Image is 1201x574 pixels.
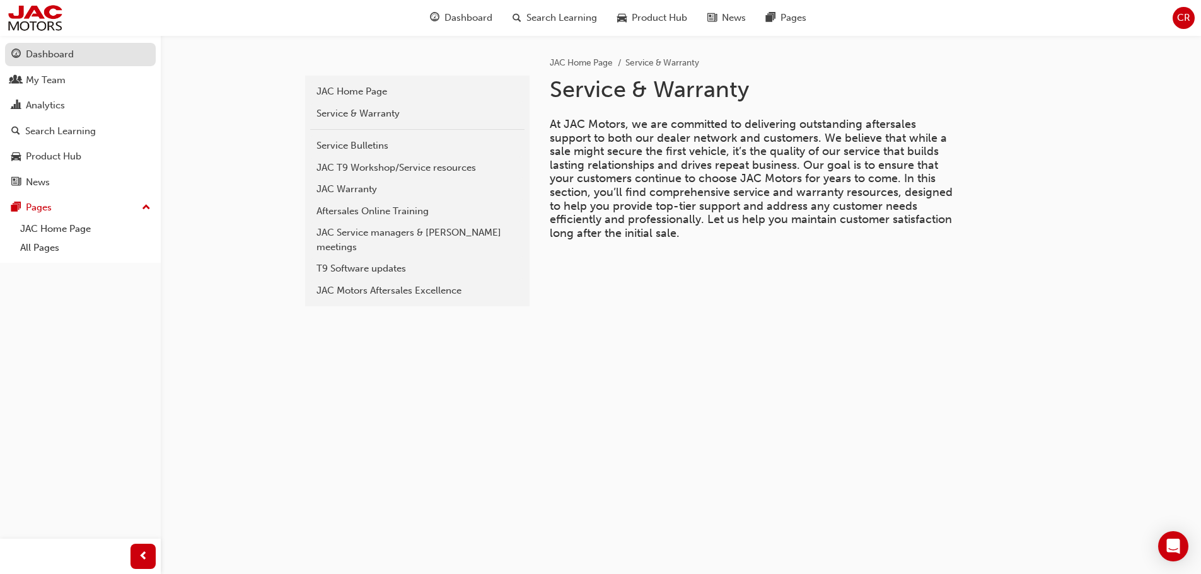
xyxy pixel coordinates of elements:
span: up-icon [142,200,151,216]
a: JAC Home Page [15,219,156,239]
div: T9 Software updates [316,261,518,276]
button: Pages [5,196,156,219]
span: news-icon [11,177,21,188]
div: Aftersales Online Training [316,204,518,219]
span: prev-icon [139,549,148,565]
a: Analytics [5,94,156,117]
a: T9 Software updates [310,258,525,280]
a: JAC Home Page [310,81,525,103]
div: JAC Home Page [316,84,518,99]
button: CR [1173,7,1195,29]
div: Search Learning [25,124,96,139]
a: Search Learning [5,120,156,143]
div: JAC T9 Workshop/Service resources [316,161,518,175]
a: news-iconNews [697,5,756,31]
a: My Team [5,69,156,92]
span: Dashboard [444,11,492,25]
span: chart-icon [11,100,21,112]
div: Open Intercom Messenger [1158,531,1188,561]
span: News [722,11,746,25]
div: Service & Warranty [316,106,518,121]
div: Dashboard [26,47,74,62]
span: search-icon [513,10,521,26]
a: car-iconProduct Hub [607,5,697,31]
span: pages-icon [766,10,775,26]
a: Service & Warranty [310,103,525,125]
a: All Pages [15,238,156,258]
a: search-iconSearch Learning [502,5,607,31]
span: guage-icon [430,10,439,26]
li: Service & Warranty [625,56,699,71]
div: Analytics [26,98,65,113]
a: JAC Motors Aftersales Excellence [310,280,525,302]
a: Service Bulletins [310,135,525,157]
div: Service Bulletins [316,139,518,153]
span: car-icon [617,10,627,26]
span: news-icon [707,10,717,26]
span: pages-icon [11,202,21,214]
span: Pages [780,11,806,25]
span: people-icon [11,75,21,86]
img: jac-portal [6,4,64,32]
div: News [26,175,50,190]
span: CR [1177,11,1190,25]
span: car-icon [11,151,21,163]
span: guage-icon [11,49,21,60]
a: Aftersales Online Training [310,200,525,222]
a: JAC Home Page [550,57,613,68]
span: Search Learning [526,11,597,25]
div: JAC Service managers & [PERSON_NAME] meetings [316,226,518,254]
h1: Service & Warranty [550,76,963,103]
a: News [5,171,156,194]
a: JAC T9 Workshop/Service resources [310,157,525,179]
span: search-icon [11,126,20,137]
span: At JAC Motors, we are committed to delivering outstanding aftersales support to both our dealer n... [550,117,956,240]
a: pages-iconPages [756,5,816,31]
div: My Team [26,73,66,88]
div: JAC Motors Aftersales Excellence [316,284,518,298]
div: Product Hub [26,149,81,164]
a: Product Hub [5,145,156,168]
div: JAC Warranty [316,182,518,197]
a: guage-iconDashboard [420,5,502,31]
a: JAC Warranty [310,178,525,200]
span: Product Hub [632,11,687,25]
a: Dashboard [5,43,156,66]
button: DashboardMy TeamAnalyticsSearch LearningProduct HubNews [5,40,156,196]
div: Pages [26,200,52,215]
a: JAC Service managers & [PERSON_NAME] meetings [310,222,525,258]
